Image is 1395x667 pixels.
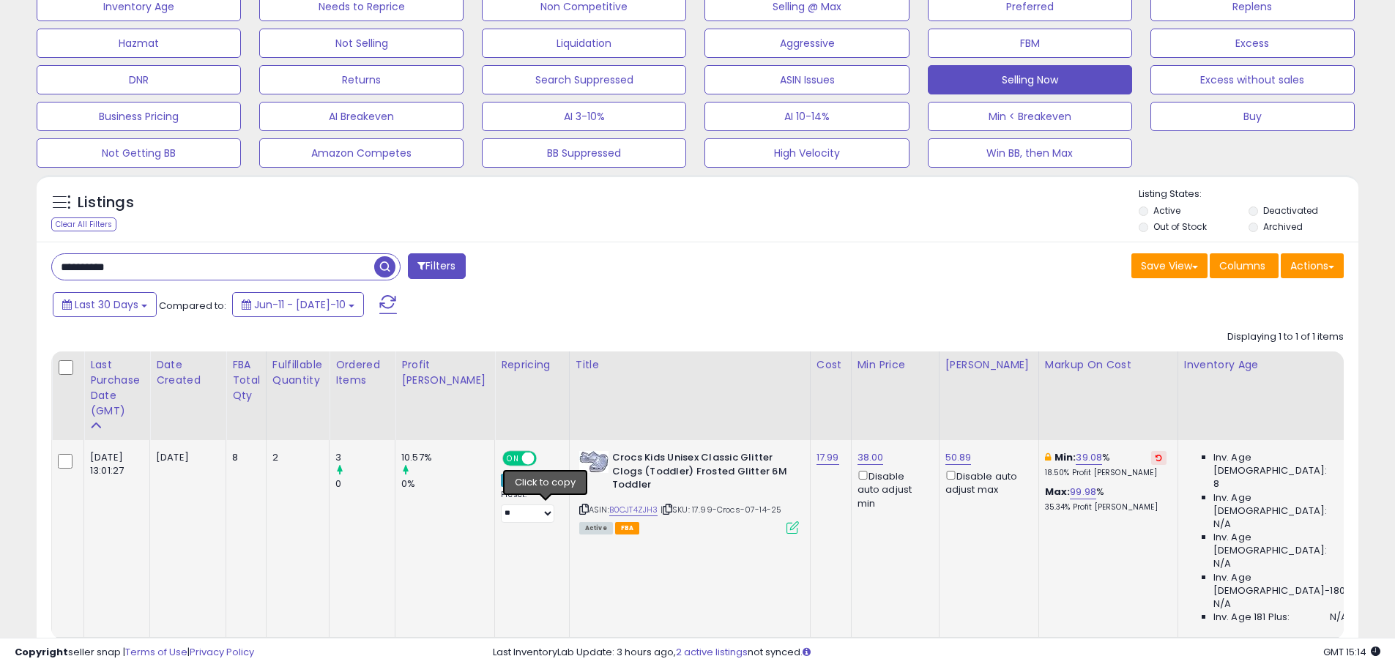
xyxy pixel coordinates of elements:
span: ON [504,452,522,465]
a: Privacy Policy [190,645,254,659]
a: 38.00 [858,450,884,465]
p: 35.34% Profit [PERSON_NAME] [1045,502,1167,513]
span: Inv. Age 181 Plus: [1213,611,1290,624]
i: Revert to store-level Min Markup [1156,454,1162,461]
span: OFF [535,452,558,465]
a: 99.98 [1070,485,1096,499]
span: FBA [615,522,640,534]
span: Inv. Age [DEMOGRAPHIC_DATA]: [1213,451,1347,477]
span: Compared to: [159,299,226,313]
div: 3 [335,451,395,464]
div: Amazon AI * [501,474,558,487]
button: Liquidation [482,29,686,58]
button: ASIN Issues [704,65,909,94]
button: Actions [1281,253,1344,278]
div: 0 [335,477,395,491]
div: 8 [232,451,255,464]
button: Columns [1210,253,1279,278]
button: Not Getting BB [37,138,241,168]
button: Save View [1131,253,1208,278]
span: Last 30 Days [75,297,138,312]
div: [PERSON_NAME] [945,357,1033,373]
span: Inv. Age [DEMOGRAPHIC_DATA]: [1213,491,1347,518]
div: Ordered Items [335,357,389,388]
a: 17.99 [816,450,839,465]
div: Last Purchase Date (GMT) [90,357,144,419]
button: Selling Now [928,65,1132,94]
div: Repricing [501,357,563,373]
button: Buy [1150,102,1355,131]
img: 412zI-g6BRL._SL40_.jpg [579,451,609,473]
div: % [1045,485,1167,513]
button: Not Selling [259,29,464,58]
div: Markup on Cost [1045,357,1172,373]
div: Clear All Filters [51,217,116,231]
b: Crocs Kids Unisex Classic Glitter Clogs (Toddler) Frosted Glitter 6M Toddler [612,451,790,496]
span: Jun-11 - [DATE]-10 [254,297,346,312]
div: ASIN: [579,451,799,532]
span: N/A [1213,557,1231,570]
span: Columns [1219,258,1265,273]
a: 2 active listings [676,645,748,659]
div: seller snap | | [15,646,254,660]
button: Hazmat [37,29,241,58]
div: Min Price [858,357,933,373]
button: High Velocity [704,138,909,168]
button: Jun-11 - [DATE]-10 [232,292,364,317]
div: Last InventoryLab Update: 3 hours ago, not synced. [493,646,1380,660]
span: | SKU: 17.99-Crocs-07-14-25 [661,504,782,515]
div: [DATE] [156,451,215,464]
div: Disable auto adjust min [858,468,928,510]
button: BB Suppressed [482,138,686,168]
button: Filters [408,253,465,279]
i: This overrides the store level min markup for this listing [1045,452,1051,462]
div: Profit [PERSON_NAME] [401,357,488,388]
button: Excess [1150,29,1355,58]
div: Date Created [156,357,220,388]
span: 8 [1213,477,1219,491]
b: Min: [1054,450,1076,464]
button: Min < Breakeven [928,102,1132,131]
button: FBM [928,29,1132,58]
div: 2 [272,451,318,464]
label: Archived [1263,220,1303,233]
button: Business Pricing [37,102,241,131]
button: AI 3-10% [482,102,686,131]
button: AI Breakeven [259,102,464,131]
div: Title [576,357,804,373]
label: Active [1153,204,1180,217]
h5: Listings [78,193,134,213]
div: Disable auto adjust max [945,468,1027,496]
a: 50.89 [945,450,972,465]
a: B0CJT4ZJH3 [609,504,658,516]
button: Excess without sales [1150,65,1355,94]
div: Preset: [501,490,558,523]
span: N/A [1213,597,1231,611]
div: 10.57% [401,451,494,464]
p: 18.50% Profit [PERSON_NAME] [1045,468,1167,478]
div: Inventory Age [1184,357,1353,373]
span: N/A [1330,611,1347,624]
span: N/A [1213,518,1231,531]
span: Inv. Age [DEMOGRAPHIC_DATA]-180: [1213,571,1347,597]
button: Search Suppressed [482,65,686,94]
strong: Copyright [15,645,68,659]
th: The percentage added to the cost of goods (COGS) that forms the calculator for Min & Max prices. [1038,351,1178,440]
label: Deactivated [1263,204,1318,217]
button: Last 30 Days [53,292,157,317]
p: Listing States: [1139,187,1358,201]
span: 2025-08-10 15:14 GMT [1323,645,1380,659]
button: Amazon Competes [259,138,464,168]
div: Fulfillable Quantity [272,357,323,388]
span: Inv. Age [DEMOGRAPHIC_DATA]: [1213,531,1347,557]
span: All listings currently available for purchase on Amazon [579,522,613,534]
div: [DATE] 13:01:27 [90,451,138,477]
button: AI 10-14% [704,102,909,131]
div: % [1045,451,1167,478]
b: Max: [1045,485,1071,499]
button: Win BB, then Max [928,138,1132,168]
button: Aggressive [704,29,909,58]
button: DNR [37,65,241,94]
div: Displaying 1 to 1 of 1 items [1227,330,1344,344]
div: 0% [401,477,494,491]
